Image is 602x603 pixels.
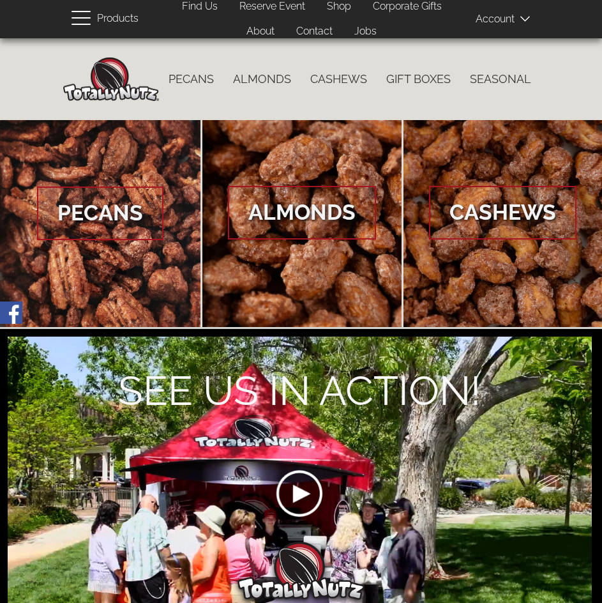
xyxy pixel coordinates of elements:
a: Contact [287,19,342,44]
span: Cashews [429,186,576,240]
img: Totally Nutz Logo [237,542,365,600]
img: Home [63,57,159,101]
a: Pecans [159,66,223,93]
span: Products [97,10,139,28]
a: Almonds [202,120,402,327]
a: Jobs [345,19,386,44]
span: Almonds [228,186,376,240]
a: Gift Boxes [377,66,460,93]
a: About [237,19,284,44]
a: Almonds [223,66,301,93]
span: Pecans [37,187,163,240]
a: Cashews [301,66,377,93]
a: Seasonal [460,66,541,93]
